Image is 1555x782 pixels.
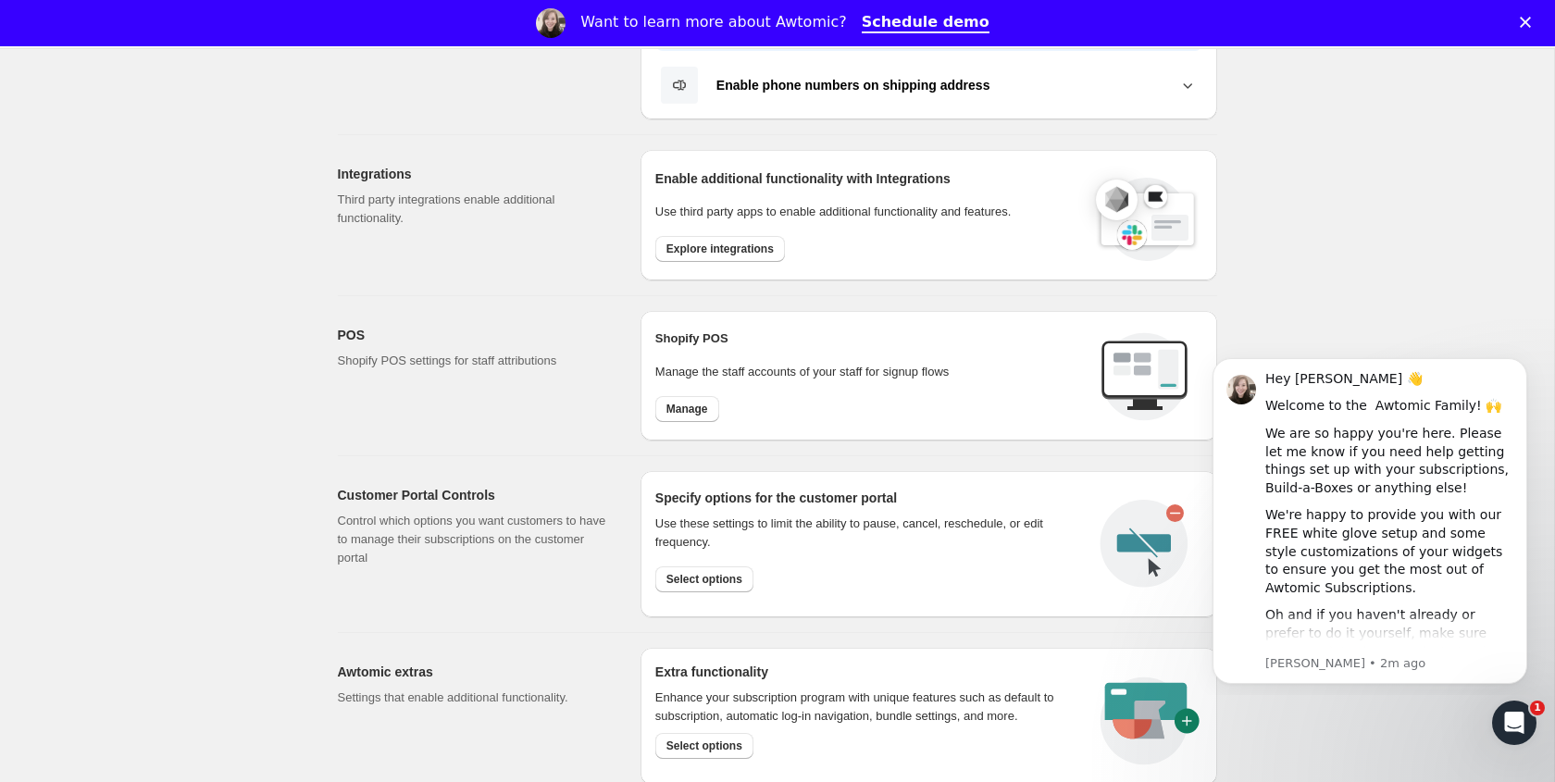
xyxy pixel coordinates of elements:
h2: Extra functionality [655,663,768,681]
div: Want to learn more about Awtomic? [580,13,846,31]
button: Manage [655,396,719,422]
p: Shopify POS settings for staff attributions [338,352,611,370]
h2: POS [338,326,611,344]
p: Use third party apps to enable additional functionality and features. [655,203,1077,221]
iframe: Intercom notifications message [1185,341,1555,695]
span: Manage [666,402,708,416]
div: Oh and if you haven't already or prefer to do it yourself, make sure you complete the steps in Aw... [81,265,329,355]
h2: Awtomic extras [338,663,611,681]
span: Select options [666,572,742,587]
p: Settings that enable additional functionality. [338,689,611,707]
span: Select options [666,739,742,753]
p: Control which options you want customers to have to manage their subscriptions on the customer po... [338,512,611,567]
a: Schedule demo [862,13,989,33]
h2: Specify options for the customer portal [655,489,1086,507]
span: 1 [1530,701,1545,715]
button: Explore integrations [655,236,785,262]
h2: Shopify POS [655,329,1086,348]
div: Close [1520,17,1538,28]
img: Profile image for Emily [536,8,566,38]
p: Manage the staff accounts of your staff for signup flows [655,363,1086,381]
iframe: Intercom live chat [1492,701,1536,745]
h2: Integrations [338,165,611,183]
span: Explore integrations [666,242,774,256]
div: Use these settings to limit the ability to pause, cancel, reschedule, or edit frequency. [655,515,1086,552]
b: Enable phone numbers on shipping address [716,78,990,93]
h2: Enable additional functionality with Integrations [655,169,1077,188]
p: Enhance your subscription program with unique features such as default to subscription, automatic... [655,689,1078,726]
p: Third party integrations enable additional functionality. [338,191,611,228]
button: Enable phone numbers on shipping address [655,66,1202,105]
button: Select options [655,566,753,592]
p: Message from Emily, sent 2m ago [81,314,329,330]
button: Select options [655,733,753,759]
h2: Customer Portal Controls [338,486,611,504]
